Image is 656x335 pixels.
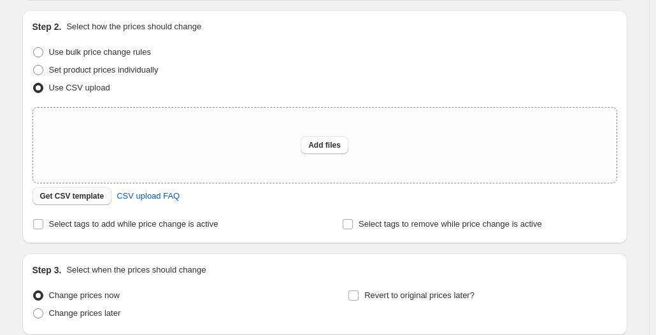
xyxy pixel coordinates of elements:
button: Add files [301,136,348,154]
span: Get CSV template [40,191,104,201]
p: Select when the prices should change [66,264,206,276]
h2: Step 2. [32,20,62,33]
span: Use bulk price change rules [49,47,151,57]
span: Set product prices individually [49,65,159,75]
span: Select tags to add while price change is active [49,219,218,229]
span: Add files [308,140,341,150]
span: Use CSV upload [49,83,110,92]
span: Change prices later [49,308,121,318]
a: CSV upload FAQ [109,186,187,206]
span: Revert to original prices later? [364,290,474,300]
span: CSV upload FAQ [117,190,180,203]
button: Get CSV template [32,187,112,205]
p: Select how the prices should change [66,20,201,33]
span: Select tags to remove while price change is active [359,219,542,229]
span: Change prices now [49,290,120,300]
h2: Step 3. [32,264,62,276]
